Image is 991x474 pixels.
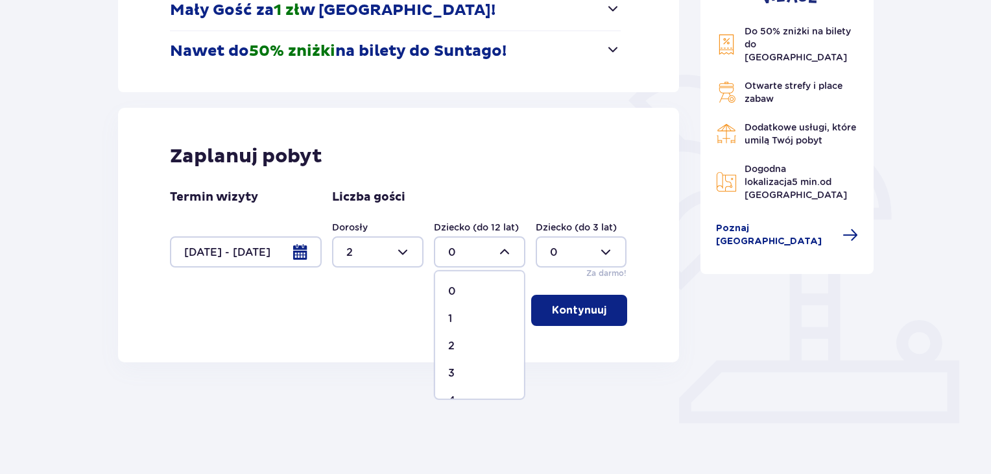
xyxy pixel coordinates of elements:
p: Za darmo! [586,268,627,279]
p: Termin wizyty [170,190,258,205]
span: 50% zniżki [249,42,335,61]
p: Liczba gości [332,190,405,205]
label: Dorosły [332,221,368,234]
span: 5 min. [792,177,820,187]
span: Poznaj [GEOGRAPHIC_DATA] [716,222,835,248]
p: 3 [448,366,455,380]
p: 2 [448,339,455,353]
p: Nawet do na bilety do Suntago! [170,42,507,61]
span: Dodatkowe usługi, które umilą Twój pobyt [745,122,856,145]
img: Restaurant Icon [716,123,737,144]
button: Kontynuuj [531,295,627,326]
img: Map Icon [716,171,737,192]
p: 1 [448,312,452,326]
label: Dziecko (do 12 lat) [434,221,519,234]
p: Mały Gość za w [GEOGRAPHIC_DATA]! [170,1,495,20]
a: Poznaj [GEOGRAPHIC_DATA] [716,222,859,248]
span: Dogodna lokalizacja od [GEOGRAPHIC_DATA] [745,164,847,200]
img: Grill Icon [716,82,737,103]
span: Otwarte strefy i place zabaw [745,81,842,104]
p: Kontynuuj [552,303,606,318]
p: Zaplanuj pobyt [170,144,322,169]
img: Discount Icon [716,34,737,55]
p: 4 [448,393,455,408]
button: Nawet do50% zniżkina bilety do Suntago! [170,31,621,71]
p: 0 [448,284,456,299]
label: Dziecko (do 3 lat) [536,221,617,234]
span: Do 50% zniżki na bilety do [GEOGRAPHIC_DATA] [745,26,851,62]
span: 1 zł [274,1,300,20]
